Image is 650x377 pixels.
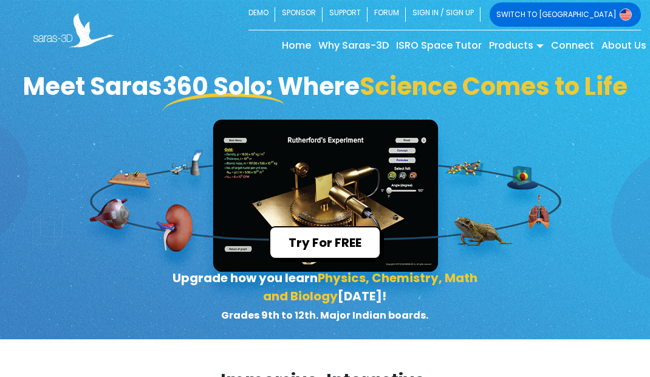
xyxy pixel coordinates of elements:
[360,69,628,103] span: Science Comes to Life
[33,13,114,47] img: Saras 3D
[221,308,428,322] small: Grades 9th to 12th. Major Indian boards.
[269,226,381,259] button: Try For FREE
[323,2,368,27] a: SUPPORT
[620,9,632,21] img: Switch to USA
[368,2,406,27] a: FORUM
[490,2,641,27] a: SWITCH TO [GEOGRAPHIC_DATA]
[547,36,598,55] a: Connect
[248,2,275,27] a: DEMO
[315,36,392,55] a: Why Saras-3D
[485,36,547,55] a: Products
[275,2,323,27] a: SPONSOR
[392,36,485,55] a: ISRO Space Tutor
[278,36,315,55] a: Home
[598,36,650,55] a: About Us
[263,269,477,305] span: Physics, Chemistry, Math and Biology
[169,269,481,323] p: Upgrade how you learn [DATE]!
[406,2,481,27] a: SIGN IN / SIGN UP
